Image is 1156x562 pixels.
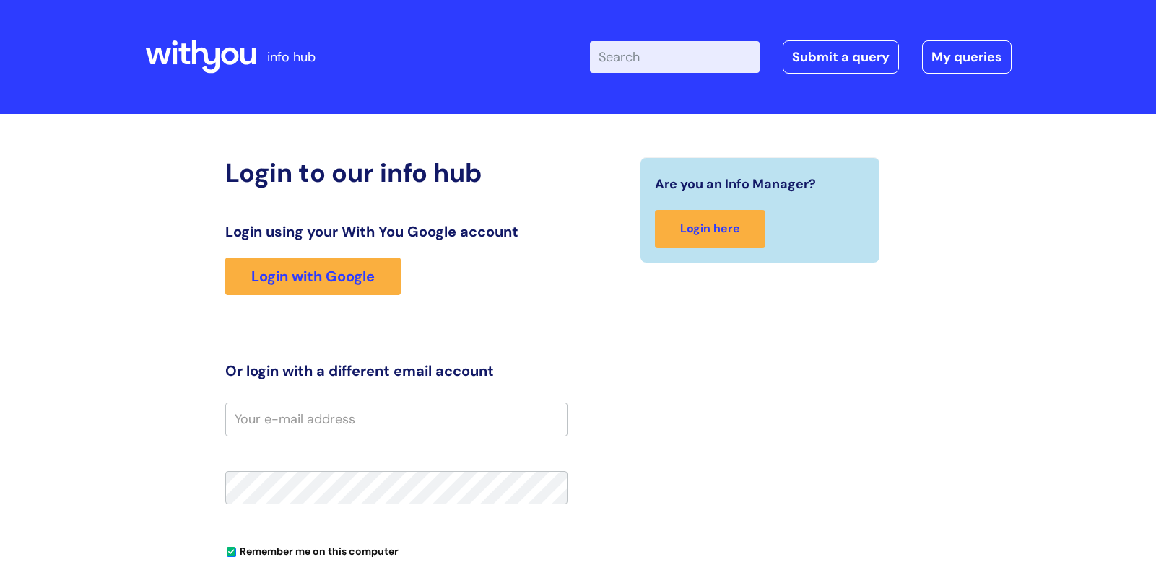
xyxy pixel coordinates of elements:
[655,210,765,248] a: Login here
[225,258,401,295] a: Login with Google
[225,223,568,240] h3: Login using your With You Google account
[590,41,760,73] input: Search
[922,40,1012,74] a: My queries
[267,45,316,69] p: info hub
[225,403,568,436] input: Your e-mail address
[225,362,568,379] h3: Or login with a different email account
[655,172,816,196] span: Are you an Info Manager?
[225,542,399,558] label: Remember me on this computer
[225,539,568,562] div: You can uncheck this option if you're logging in from a shared device
[783,40,899,74] a: Submit a query
[225,157,568,188] h2: Login to our info hub
[227,548,236,557] input: Remember me on this computer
